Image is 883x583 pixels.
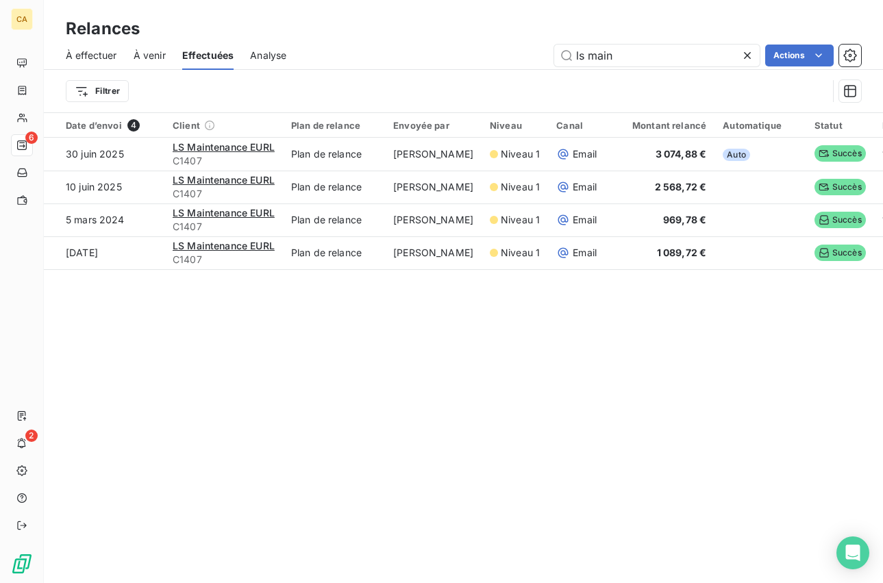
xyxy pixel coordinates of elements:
[173,253,275,266] span: C1407
[723,149,750,161] span: Auto
[385,171,482,203] td: [PERSON_NAME]
[66,119,156,132] div: Date d’envoi
[814,179,866,195] span: Succès
[490,120,540,131] div: Niveau
[173,120,200,131] span: Client
[44,138,164,171] td: 30 juin 2025
[11,8,33,30] div: CA
[66,49,117,62] span: À effectuer
[723,120,798,131] div: Automatique
[283,236,385,269] td: Plan de relance
[25,430,38,442] span: 2
[291,120,377,131] div: Plan de relance
[182,49,234,62] span: Effectuées
[656,148,707,160] span: 3 074,88 €
[66,16,140,41] h3: Relances
[173,141,275,153] span: LS Maintenance EURL
[173,187,275,201] span: C1407
[765,45,834,66] button: Actions
[283,138,385,171] td: Plan de relance
[814,245,866,261] span: Succès
[44,236,164,269] td: [DATE]
[283,203,385,236] td: Plan de relance
[573,246,597,260] span: Email
[25,132,38,144] span: 6
[44,171,164,203] td: 10 juin 2025
[657,247,707,258] span: 1 089,72 €
[66,80,129,102] button: Filtrer
[663,214,706,225] span: 969,78 €
[173,240,275,251] span: LS Maintenance EURL
[814,212,866,228] span: Succès
[573,180,597,194] span: Email
[134,49,166,62] span: À venir
[44,203,164,236] td: 5 mars 2024
[173,154,275,168] span: C1407
[385,138,482,171] td: [PERSON_NAME]
[11,553,33,575] img: Logo LeanPay
[250,49,286,62] span: Analyse
[173,207,275,219] span: LS Maintenance EURL
[283,171,385,203] td: Plan de relance
[501,246,540,260] span: Niveau 1
[655,181,707,193] span: 2 568,72 €
[173,174,275,186] span: LS Maintenance EURL
[836,536,869,569] div: Open Intercom Messenger
[554,45,760,66] input: Rechercher
[556,120,599,131] div: Canal
[501,147,540,161] span: Niveau 1
[573,147,597,161] span: Email
[173,220,275,234] span: C1407
[385,203,482,236] td: [PERSON_NAME]
[814,120,866,131] div: Statut
[127,119,140,132] span: 4
[393,120,473,131] div: Envoyée par
[501,213,540,227] span: Niveau 1
[573,213,597,227] span: Email
[385,236,482,269] td: [PERSON_NAME]
[814,145,866,162] span: Succès
[616,120,706,131] div: Montant relancé
[501,180,540,194] span: Niveau 1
